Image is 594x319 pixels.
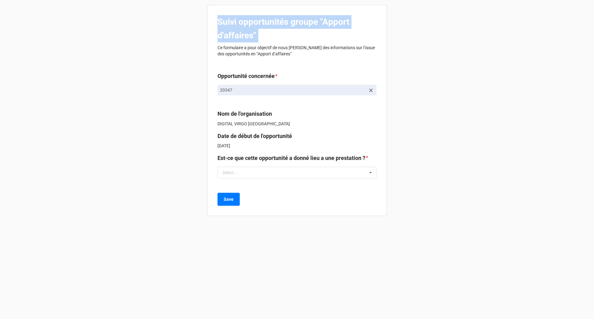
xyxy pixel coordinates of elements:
label: Est-ce que cette opportunité a donné lieu a une prestation ? [217,154,365,162]
label: Opportunité concernée [217,72,275,80]
p: Ce formulaire a pour objectif de nous [PERSON_NAME] des informations sur l’issue des opportunités... [217,45,377,57]
b: Suivi opportunités groupe "Apport d'affaires" [217,17,349,41]
p: DIGITAL VIRGO [GEOGRAPHIC_DATA] [217,121,377,127]
div: Select ... [222,170,239,175]
b: Save [224,196,234,203]
p: 20347 [220,87,365,93]
p: [DATE] [217,143,377,149]
button: Save [217,193,240,206]
b: Date de début de l'opportunité [217,133,292,139]
b: Nom de l'organisation [217,110,272,117]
